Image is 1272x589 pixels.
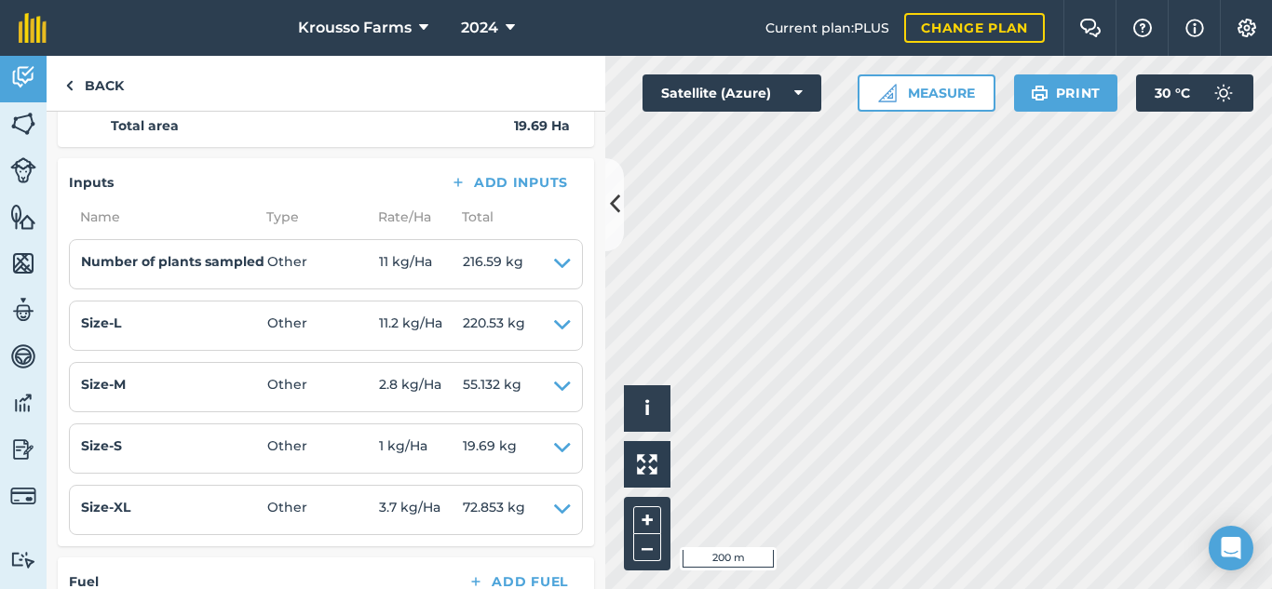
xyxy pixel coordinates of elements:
span: Type [255,207,367,227]
div: Open Intercom Messenger [1209,526,1253,570]
h4: Size-M [81,374,267,395]
span: 11.2 kg / Ha [379,313,463,339]
button: Add Inputs [435,169,583,195]
img: Four arrows, one pointing top left, one top right, one bottom right and the last bottom left [637,454,657,475]
summary: Size-MOther2.8 kg/Ha55.132 kg [81,374,571,400]
img: Two speech bubbles overlapping with the left bubble in the forefront [1079,19,1102,37]
img: A question mark icon [1131,19,1154,37]
span: 30 ° C [1155,74,1190,112]
h4: Inputs [69,172,114,193]
span: Total [451,207,494,227]
span: 2024 [461,17,498,39]
span: 72.853 kg [463,497,525,523]
span: 220.53 kg [463,313,525,339]
button: + [633,506,661,534]
button: Print [1014,74,1118,112]
button: Satellite (Azure) [643,74,821,112]
span: 11 kg / Ha [379,251,463,277]
img: svg+xml;base64,PHN2ZyB4bWxucz0iaHR0cDovL3d3dy53My5vcmcvMjAwMC9zdmciIHdpZHRoPSI1NiIgaGVpZ2h0PSI2MC... [10,110,36,138]
img: svg+xml;base64,PD94bWwgdmVyc2lvbj0iMS4wIiBlbmNvZGluZz0idXRmLTgiPz4KPCEtLSBHZW5lcmF0b3I6IEFkb2JlIE... [10,551,36,569]
span: 19.69 kg [463,435,517,462]
span: Other [267,435,379,462]
span: 3.7 kg / Ha [379,497,463,523]
img: svg+xml;base64,PD94bWwgdmVyc2lvbj0iMS4wIiBlbmNvZGluZz0idXRmLTgiPz4KPCEtLSBHZW5lcmF0b3I6IEFkb2JlIE... [1205,74,1242,112]
span: Current plan : PLUS [765,18,889,38]
span: 55.132 kg [463,374,521,400]
span: 216.59 kg [463,251,523,277]
span: 1 kg / Ha [379,435,463,462]
span: Krousso Farms [298,17,412,39]
summary: Size-LOther11.2 kg/Ha220.53 kg [81,313,571,339]
h4: Number of plants sampled [81,251,267,272]
span: Other [267,497,379,523]
img: fieldmargin Logo [19,13,47,43]
span: Name [69,207,255,227]
img: svg+xml;base64,PD94bWwgdmVyc2lvbj0iMS4wIiBlbmNvZGluZz0idXRmLTgiPz4KPCEtLSBHZW5lcmF0b3I6IEFkb2JlIE... [10,342,36,370]
img: svg+xml;base64,PD94bWwgdmVyc2lvbj0iMS4wIiBlbmNvZGluZz0idXRmLTgiPz4KPCEtLSBHZW5lcmF0b3I6IEFkb2JlIE... [10,296,36,324]
img: svg+xml;base64,PHN2ZyB4bWxucz0iaHR0cDovL3d3dy53My5vcmcvMjAwMC9zdmciIHdpZHRoPSIxOSIgaGVpZ2h0PSIyNC... [1031,82,1049,104]
summary: Size-XLOther3.7 kg/Ha72.853 kg [81,497,571,523]
img: svg+xml;base64,PD94bWwgdmVyc2lvbj0iMS4wIiBlbmNvZGluZz0idXRmLTgiPz4KPCEtLSBHZW5lcmF0b3I6IEFkb2JlIE... [10,157,36,183]
button: – [633,534,661,561]
img: svg+xml;base64,PD94bWwgdmVyc2lvbj0iMS4wIiBlbmNvZGluZz0idXRmLTgiPz4KPCEtLSBHZW5lcmF0b3I6IEFkb2JlIE... [10,63,36,91]
strong: 19.69 Ha [514,115,570,136]
img: svg+xml;base64,PD94bWwgdmVyc2lvbj0iMS4wIiBlbmNvZGluZz0idXRmLTgiPz4KPCEtLSBHZW5lcmF0b3I6IEFkb2JlIE... [10,389,36,417]
img: svg+xml;base64,PHN2ZyB4bWxucz0iaHR0cDovL3d3dy53My5vcmcvMjAwMC9zdmciIHdpZHRoPSI1NiIgaGVpZ2h0PSI2MC... [10,203,36,231]
img: svg+xml;base64,PHN2ZyB4bWxucz0iaHR0cDovL3d3dy53My5vcmcvMjAwMC9zdmciIHdpZHRoPSI5IiBoZWlnaHQ9IjI0Ii... [65,74,74,97]
h4: Size-XL [81,497,267,517]
h4: Size-S [81,435,267,456]
a: Back [47,56,142,111]
a: Change plan [904,13,1045,43]
summary: Number of plants sampledOther11 kg/Ha216.59 kg [81,251,571,277]
button: 30 °C [1136,74,1253,112]
summary: Size-SOther1 kg/Ha19.69 kg [81,435,571,462]
img: svg+xml;base64,PHN2ZyB4bWxucz0iaHR0cDovL3d3dy53My5vcmcvMjAwMC9zdmciIHdpZHRoPSI1NiIgaGVpZ2h0PSI2MC... [10,249,36,277]
button: i [624,385,670,432]
img: svg+xml;base64,PD94bWwgdmVyc2lvbj0iMS4wIiBlbmNvZGluZz0idXRmLTgiPz4KPCEtLSBHZW5lcmF0b3I6IEFkb2JlIE... [10,483,36,509]
img: A cog icon [1236,19,1258,37]
span: Rate/ Ha [367,207,451,227]
span: Other [267,251,379,277]
button: Measure [858,74,995,112]
span: i [644,396,650,420]
span: Other [267,313,379,339]
span: 2.8 kg / Ha [379,374,463,400]
img: svg+xml;base64,PHN2ZyB4bWxucz0iaHR0cDovL3d3dy53My5vcmcvMjAwMC9zdmciIHdpZHRoPSIxNyIgaGVpZ2h0PSIxNy... [1185,17,1204,39]
span: Other [267,374,379,400]
strong: Total area [111,115,179,136]
h4: Size-L [81,313,267,333]
img: Ruler icon [878,84,897,102]
img: svg+xml;base64,PD94bWwgdmVyc2lvbj0iMS4wIiBlbmNvZGluZz0idXRmLTgiPz4KPCEtLSBHZW5lcmF0b3I6IEFkb2JlIE... [10,435,36,463]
